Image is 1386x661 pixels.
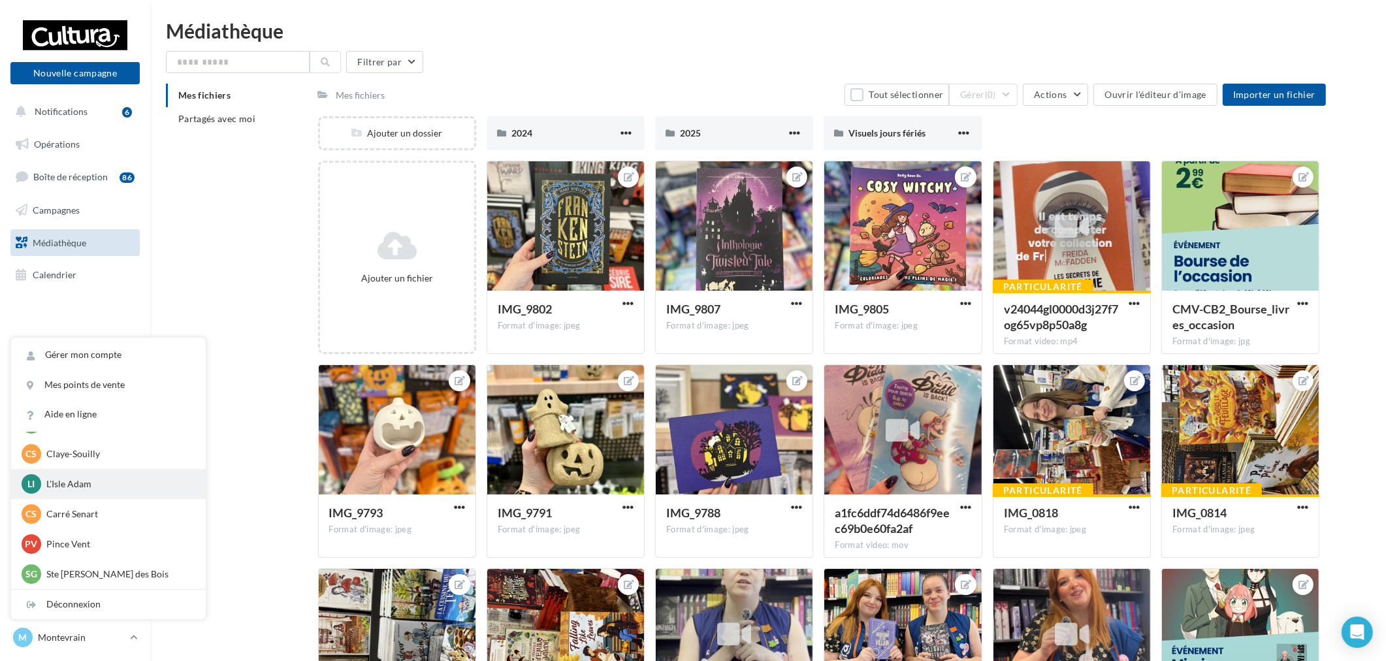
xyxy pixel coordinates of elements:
[949,84,1018,106] button: Gérer(0)
[34,138,80,150] span: Opérations
[11,370,206,400] a: Mes points de vente
[166,21,1370,40] div: Médiathèque
[33,236,86,248] span: Médiathèque
[336,89,385,102] div: Mes fichiers
[1223,84,1326,106] button: Importer un fichier
[1172,506,1227,520] span: IMG_0814
[511,127,532,138] span: 2024
[11,590,206,619] div: Déconnexion
[666,302,720,316] span: IMG_9807
[680,127,701,138] span: 2025
[46,477,190,491] p: L'Isle Adam
[26,447,37,460] span: CS
[848,127,926,138] span: Visuels jours fériés
[11,400,206,429] a: Aide en ligne
[38,631,125,644] p: Montevrain
[835,302,889,316] span: IMG_9805
[28,477,35,491] span: LI
[46,508,190,521] p: Carré Senart
[985,89,996,100] span: (0)
[120,172,135,183] div: 86
[1172,524,1308,536] div: Format d'image: jpeg
[835,320,971,332] div: Format d'image: jpeg
[1034,89,1067,100] span: Actions
[25,568,37,581] span: SG
[25,538,38,551] span: PV
[8,229,142,257] a: Médiathèque
[8,131,142,158] a: Opérations
[46,447,190,460] p: Claye-Souilly
[329,524,465,536] div: Format d'image: jpeg
[329,506,383,520] span: IMG_9793
[666,320,802,332] div: Format d'image: jpeg
[1093,84,1217,106] button: Ouvrir l'éditeur d'image
[666,506,720,520] span: IMG_9788
[46,538,190,551] p: Pince Vent
[11,340,206,370] a: Gérer mon compte
[845,84,949,106] button: Tout sélectionner
[19,631,27,644] span: M
[26,508,37,521] span: CS
[8,163,142,191] a: Boîte de réception86
[10,62,140,84] button: Nouvelle campagne
[993,483,1093,498] div: Particularité
[1004,506,1058,520] span: IMG_0818
[8,98,137,125] button: Notifications 6
[835,506,950,536] span: a1fc6ddf74d6486f9eec69b0e60fa2af
[835,540,971,551] div: Format video: mov
[46,568,190,581] p: Ste [PERSON_NAME] des Bois
[498,506,552,520] span: IMG_9791
[1004,336,1140,347] div: Format video: mp4
[10,625,140,650] a: M Montevrain
[8,197,142,224] a: Campagnes
[325,272,469,285] div: Ajouter un fichier
[178,113,255,124] span: Partagés avec moi
[33,269,76,280] span: Calendrier
[1161,483,1262,498] div: Particularité
[35,106,88,117] span: Notifications
[8,261,142,289] a: Calendrier
[498,320,634,332] div: Format d'image: jpeg
[320,127,474,140] div: Ajouter un dossier
[122,107,132,118] div: 6
[1004,524,1140,536] div: Format d'image: jpeg
[33,204,80,216] span: Campagnes
[1172,336,1308,347] div: Format d'image: jpg
[993,280,1093,294] div: Particularité
[498,524,634,536] div: Format d'image: jpeg
[346,51,423,73] button: Filtrer par
[1004,302,1118,332] span: v24044gl0000d3j27f7og65vp8p50a8g
[498,302,552,316] span: IMG_9802
[1172,302,1289,332] span: CMV-CB2_Bourse_livres_occasion
[666,524,802,536] div: Format d'image: jpeg
[1233,89,1315,100] span: Importer un fichier
[1342,617,1373,648] div: Open Intercom Messenger
[1023,84,1088,106] button: Actions
[178,89,231,101] span: Mes fichiers
[33,171,108,182] span: Boîte de réception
